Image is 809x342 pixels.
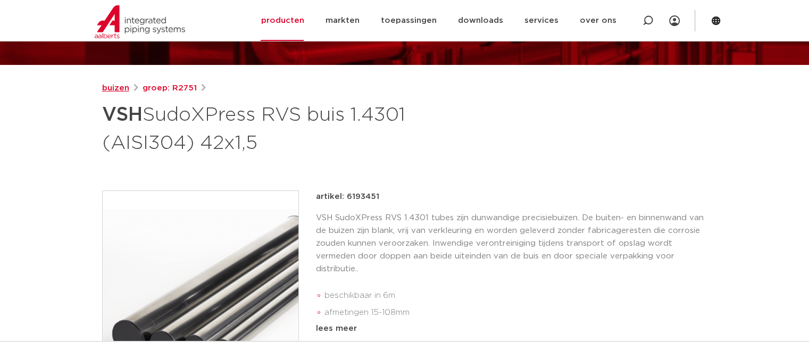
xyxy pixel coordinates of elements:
[143,82,197,95] a: groep: R2751
[316,190,379,203] p: artikel: 6193451
[102,82,129,95] a: buizen
[316,322,707,335] div: lees meer
[102,99,502,156] h1: SudoXPress RVS buis 1.4301 (AISI304) 42x1,5
[324,304,707,321] li: afmetingen 15-108mm
[324,287,707,304] li: beschikbaar in 6m
[102,105,143,124] strong: VSH
[316,212,707,276] p: VSH SudoXPress RVS 1.4301 tubes zijn dunwandige precisiebuizen. De buiten- en binnenwand van de b...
